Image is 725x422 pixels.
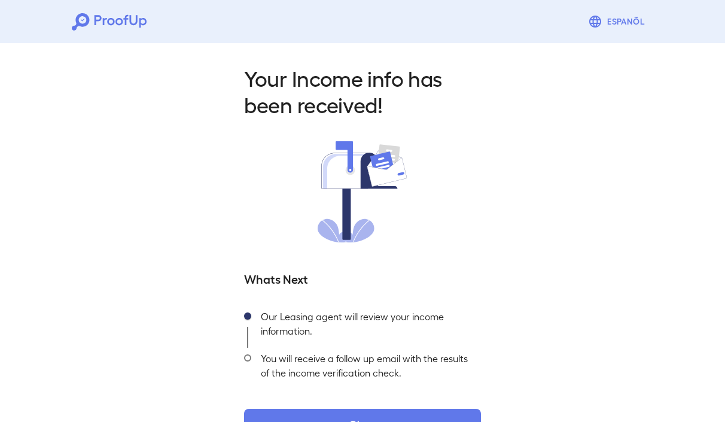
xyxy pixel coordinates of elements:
[318,141,407,242] img: received.svg
[244,65,481,117] h2: Your Income info has been received!
[251,348,481,390] div: You will receive a follow up email with the results of the income verification check.
[583,10,653,34] button: Espanõl
[251,306,481,348] div: Our Leasing agent will review your income information.
[244,270,481,287] h5: Whats Next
